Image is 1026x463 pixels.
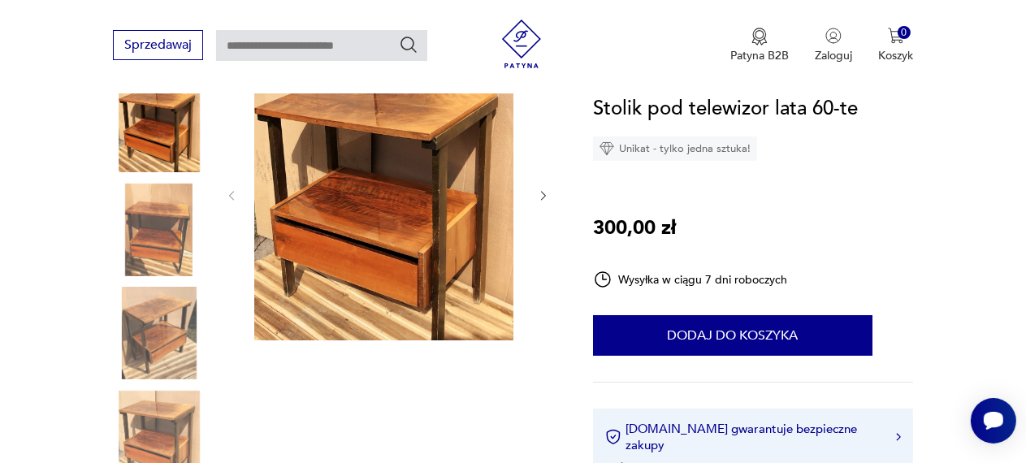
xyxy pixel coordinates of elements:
p: Patyna B2B [730,48,789,63]
img: Zdjęcie produktu Stolik pod telewizor lata 60-te [254,47,513,340]
button: [DOMAIN_NAME] gwarantuje bezpieczne zakupy [605,421,901,453]
button: Szukaj [399,35,418,54]
img: Ikona medalu [751,28,768,45]
img: Zdjęcie produktu Stolik pod telewizor lata 60-te [113,80,206,172]
img: Zdjęcie produktu Stolik pod telewizor lata 60-te [113,184,206,276]
div: Wysyłka w ciągu 7 dni roboczych [593,270,788,289]
p: Zaloguj [815,48,852,63]
img: Ikonka użytkownika [825,28,842,44]
img: Zdjęcie produktu Stolik pod telewizor lata 60-te [113,287,206,379]
img: Ikona certyfikatu [605,429,621,445]
div: Unikat - tylko jedna sztuka! [593,136,757,161]
a: Ikona medaluPatyna B2B [730,28,789,63]
p: Koszyk [878,48,913,63]
div: 0 [898,26,911,40]
p: 300,00 zł [593,213,676,244]
button: Sprzedawaj [113,30,203,60]
iframe: Smartsupp widget button [971,398,1016,444]
img: Ikona strzałki w prawo [896,433,901,441]
button: Patyna B2B [730,28,789,63]
button: Zaloguj [815,28,852,63]
button: 0Koszyk [878,28,913,63]
img: Patyna - sklep z meblami i dekoracjami vintage [497,19,546,68]
h1: Stolik pod telewizor lata 60-te [593,93,858,124]
img: Ikona diamentu [600,141,614,156]
img: Ikona koszyka [888,28,904,44]
a: Sprzedawaj [113,41,203,52]
button: Dodaj do koszyka [593,315,872,356]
